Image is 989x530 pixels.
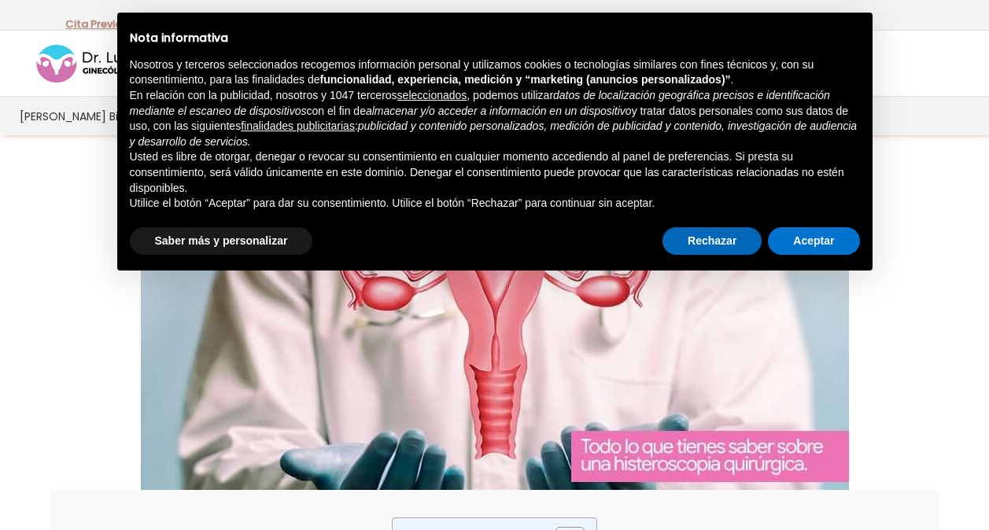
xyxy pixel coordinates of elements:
p: Utilice el botón “Aceptar” para dar su consentimiento. Utilice el botón “Rechazar” para continuar... [130,196,860,212]
em: almacenar y/o acceder a información en un dispositivo [366,105,632,117]
button: seleccionados [397,88,467,104]
em: datos de localización geográfica precisos e identificación mediante el escaneo de dispositivos [130,89,830,117]
button: Aceptar [768,227,859,256]
p: Nosotros y terceros seleccionados recogemos información personal y utilizamos cookies o tecnologí... [130,57,860,88]
h2: Nota informativa [130,31,860,45]
a: [PERSON_NAME] [18,97,108,135]
span: [PERSON_NAME] [20,107,106,125]
strong: funcionalidad, experiencia, medición y “marketing (anuncios personalizados)” [320,73,731,86]
button: Saber más y personalizar [130,227,313,256]
em: publicidad y contenido personalizados, medición de publicidad y contenido, investigación de audie... [130,120,858,148]
p: Usted es libre de otorgar, denegar o revocar su consentimiento en cualquier momento accediendo al... [130,149,860,196]
p: En relación con la publicidad, nosotros y 1047 terceros , podemos utilizar con el fin de y tratar... [130,88,860,149]
button: finalidades publicitarias [241,119,355,134]
p: - [65,14,127,35]
a: Cita Previa [65,17,122,31]
img: Histeroscopia Quirúrgica en España [141,136,849,490]
button: Rechazar [662,227,762,256]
